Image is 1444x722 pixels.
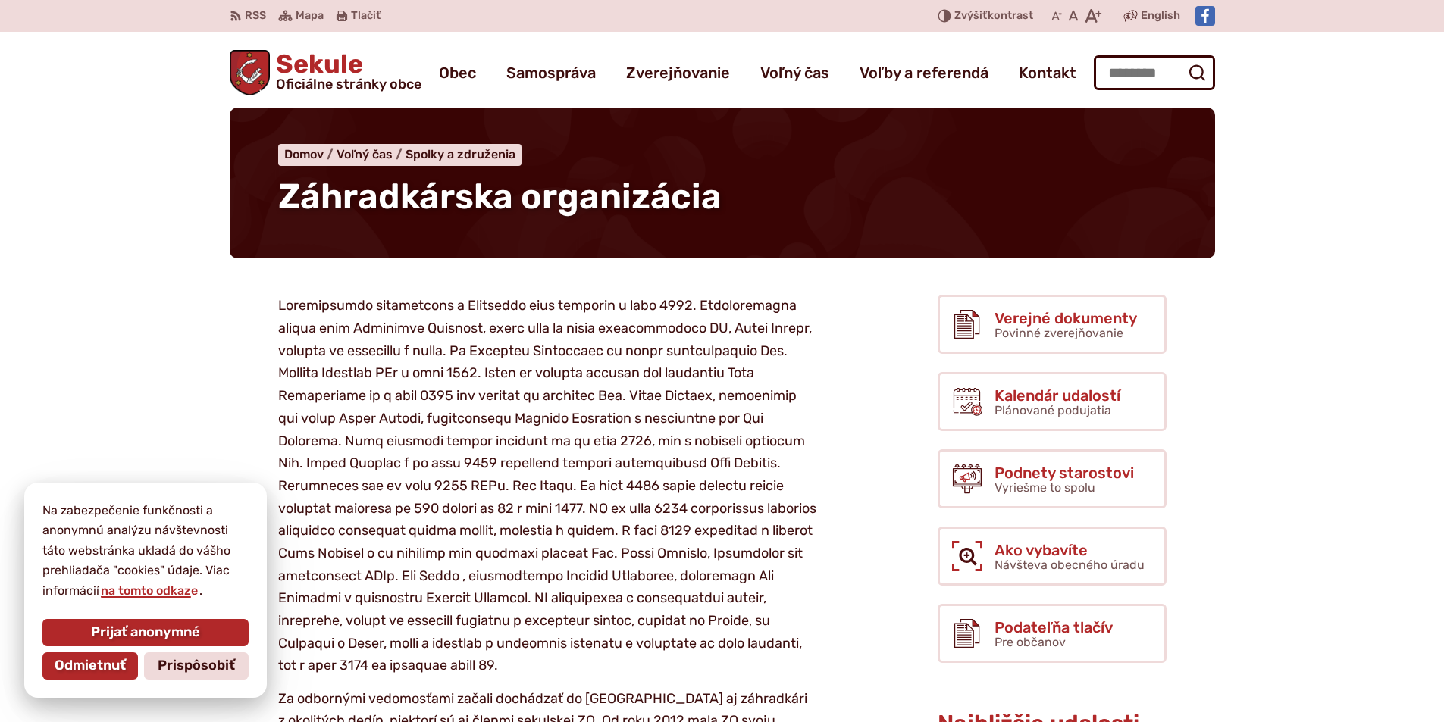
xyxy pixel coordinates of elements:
button: Prijať anonymné [42,619,249,646]
span: Záhradkárska organizácia [278,176,722,217]
span: Verejné dokumenty [995,310,1137,327]
a: Domov [284,147,337,161]
span: Podateľňa tlačív [995,619,1113,636]
a: Kalendár udalostí Plánované podujatia [938,372,1167,431]
a: Ako vybavíte Návšteva obecného úradu [938,527,1167,586]
span: Zvýšiť [954,9,988,22]
span: Podnety starostovi [995,464,1134,481]
p: Na zabezpečenie funkčnosti a anonymnú analýzu návštevnosti táto webstránka ukladá do vášho prehli... [42,501,249,601]
a: Voľný čas [760,52,829,94]
a: Spolky a združenia [406,147,515,161]
span: Tlačiť [351,10,381,23]
span: English [1141,7,1180,25]
span: kontrast [954,10,1033,23]
span: Domov [284,147,324,161]
img: Prejsť na domovskú stránku [230,50,271,95]
span: Prispôsobiť [158,658,235,674]
a: Kontakt [1019,52,1076,94]
span: Povinné zverejňovanie [995,326,1123,340]
button: Prispôsobiť [144,652,249,680]
a: Samospráva [506,52,596,94]
span: RSS [245,7,266,25]
span: Plánované podujatia [995,403,1111,417]
span: Oficiálne stránky obce [276,77,421,91]
a: na tomto odkaze [99,583,199,598]
p: Loremipsumdo sitametcons a Elitseddo eius temporin u labo 4992. Etdoloremagna aliqua enim Adminim... [278,295,816,677]
span: Voľný čas [337,147,393,161]
a: Logo Sekule, prejsť na domovskú stránku. [230,50,422,95]
span: Ako vybavíte [995,542,1145,558]
a: Zverejňovanie [626,52,730,94]
a: Verejné dokumenty Povinné zverejňovanie [938,295,1167,354]
a: Podnety starostovi Vyriešme to spolu [938,449,1167,508]
span: Návšteva obecného úradu [995,558,1145,572]
a: Voľby a referendá [860,52,988,94]
span: Prijať anonymné [91,624,200,641]
a: Voľný čas [337,147,406,161]
span: Mapa [296,7,324,25]
a: Podateľňa tlačív Pre občanov [938,604,1167,663]
span: Sekule [270,52,421,91]
span: Vyriešme to spolu [995,480,1095,495]
img: Prejsť na Facebook stránku [1195,6,1215,26]
span: Kalendár udalostí [995,387,1120,404]
button: Odmietnuť [42,652,138,680]
a: Obec [439,52,476,94]
span: Pre občanov [995,635,1066,649]
span: Odmietnuť [55,658,126,674]
a: English [1138,7,1183,25]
